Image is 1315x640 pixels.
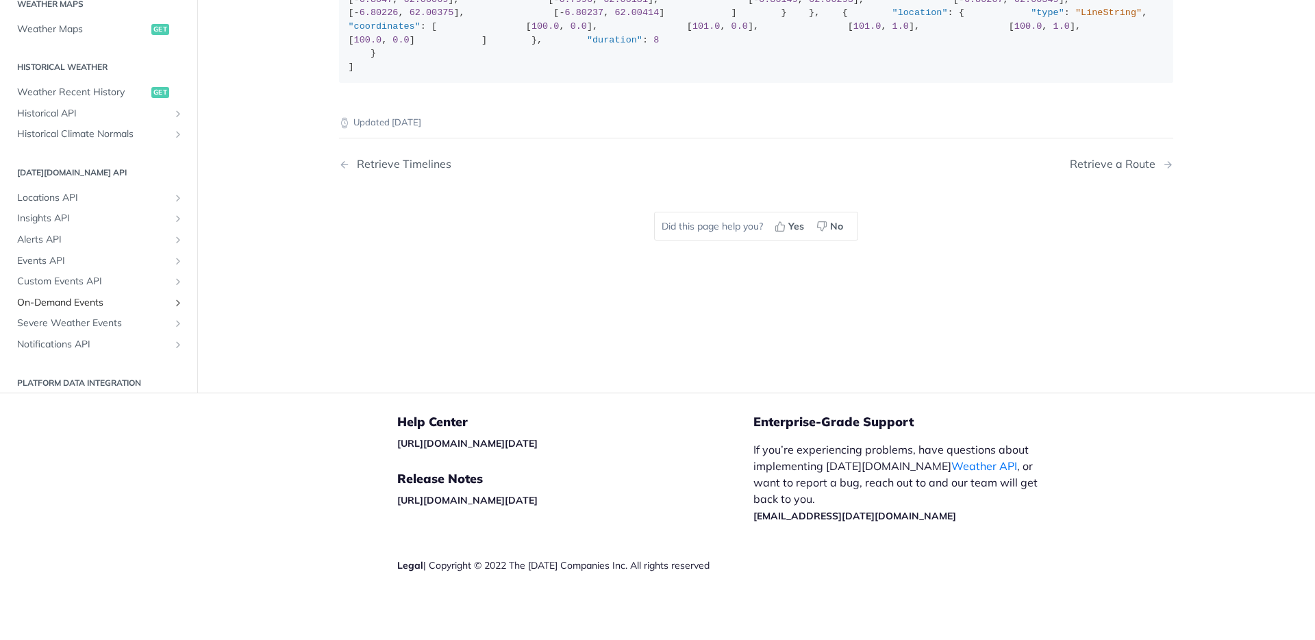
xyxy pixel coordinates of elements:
[173,339,184,350] button: Show subpages for Notifications API
[812,216,851,236] button: No
[397,559,423,571] a: Legal
[830,219,843,234] span: No
[10,271,187,292] a: Custom Events APIShow subpages for Custom Events API
[531,21,560,32] span: 100.0
[173,234,184,245] button: Show subpages for Alerts API
[354,8,360,18] span: -
[173,297,184,308] button: Show subpages for On-Demand Events
[653,35,659,45] span: 8
[173,318,184,329] button: Show subpages for Severe Weather Events
[339,116,1173,130] p: Updated [DATE]
[10,167,187,179] h2: [DATE][DOMAIN_NAME] API
[17,254,169,268] span: Events API
[397,471,753,487] h5: Release Notes
[17,317,169,330] span: Severe Weather Events
[349,21,421,32] span: "coordinates"
[392,35,409,45] span: 0.0
[892,21,909,32] span: 1.0
[17,86,148,99] span: Weather Recent History
[10,230,187,250] a: Alerts APIShow subpages for Alerts API
[17,338,169,352] span: Notifications API
[10,293,187,313] a: On-Demand EventsShow subpages for On-Demand Events
[10,251,187,271] a: Events APIShow subpages for Events API
[151,24,169,35] span: get
[10,208,187,229] a: Insights APIShow subpages for Insights API
[10,334,187,355] a: Notifications APIShow subpages for Notifications API
[397,558,753,572] div: | Copyright © 2022 The [DATE] Companies Inc. All rights reserved
[565,8,604,18] span: 6.80237
[173,213,184,224] button: Show subpages for Insights API
[10,124,187,145] a: Historical Climate NormalsShow subpages for Historical Climate Normals
[397,414,753,430] h5: Help Center
[360,8,399,18] span: 6.80226
[951,459,1017,473] a: Weather API
[173,276,184,287] button: Show subpages for Custom Events API
[571,21,587,32] span: 0.0
[10,82,187,103] a: Weather Recent Historyget
[10,61,187,73] h2: Historical Weather
[17,275,169,288] span: Custom Events API
[339,158,697,171] a: Previous Page: Retrieve Timelines
[853,21,881,32] span: 101.0
[892,8,948,18] span: "location"
[397,437,538,450] a: [URL][DOMAIN_NAME][DATE]
[10,377,187,389] h2: Platform DATA integration
[354,35,382,45] span: 100.0
[17,212,169,225] span: Insights API
[692,21,721,32] span: 101.0
[10,188,187,208] a: Locations APIShow subpages for Locations API
[350,158,451,171] div: Retrieve Timelines
[339,144,1173,184] nav: Pagination Controls
[788,219,804,234] span: Yes
[17,296,169,310] span: On-Demand Events
[17,233,169,247] span: Alerts API
[559,8,564,18] span: -
[17,107,169,121] span: Historical API
[410,8,454,18] span: 62.00375
[173,256,184,267] button: Show subpages for Events API
[173,193,184,204] button: Show subpages for Locations API
[151,87,169,98] span: get
[1014,21,1042,32] span: 100.0
[614,8,659,18] span: 62.00414
[1053,21,1070,32] span: 1.0
[17,191,169,205] span: Locations API
[654,212,858,241] div: Did this page help you?
[753,441,1052,524] p: If you’re experiencing problems, have questions about implementing [DATE][DOMAIN_NAME] , or want ...
[173,129,184,140] button: Show subpages for Historical Climate Normals
[770,216,812,236] button: Yes
[731,21,748,32] span: 0.0
[10,103,187,124] a: Historical APIShow subpages for Historical API
[397,494,538,506] a: [URL][DOMAIN_NAME][DATE]
[10,19,187,40] a: Weather Mapsget
[10,313,187,334] a: Severe Weather EventsShow subpages for Severe Weather Events
[753,414,1074,430] h5: Enterprise-Grade Support
[173,108,184,119] button: Show subpages for Historical API
[17,23,148,36] span: Weather Maps
[1070,158,1173,171] a: Next Page: Retrieve a Route
[753,510,956,522] a: [EMAIL_ADDRESS][DATE][DOMAIN_NAME]
[1070,158,1162,171] div: Retrieve a Route
[1075,8,1142,18] span: "LineString"
[17,127,169,141] span: Historical Climate Normals
[587,35,642,45] span: "duration"
[1031,8,1064,18] span: "type"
